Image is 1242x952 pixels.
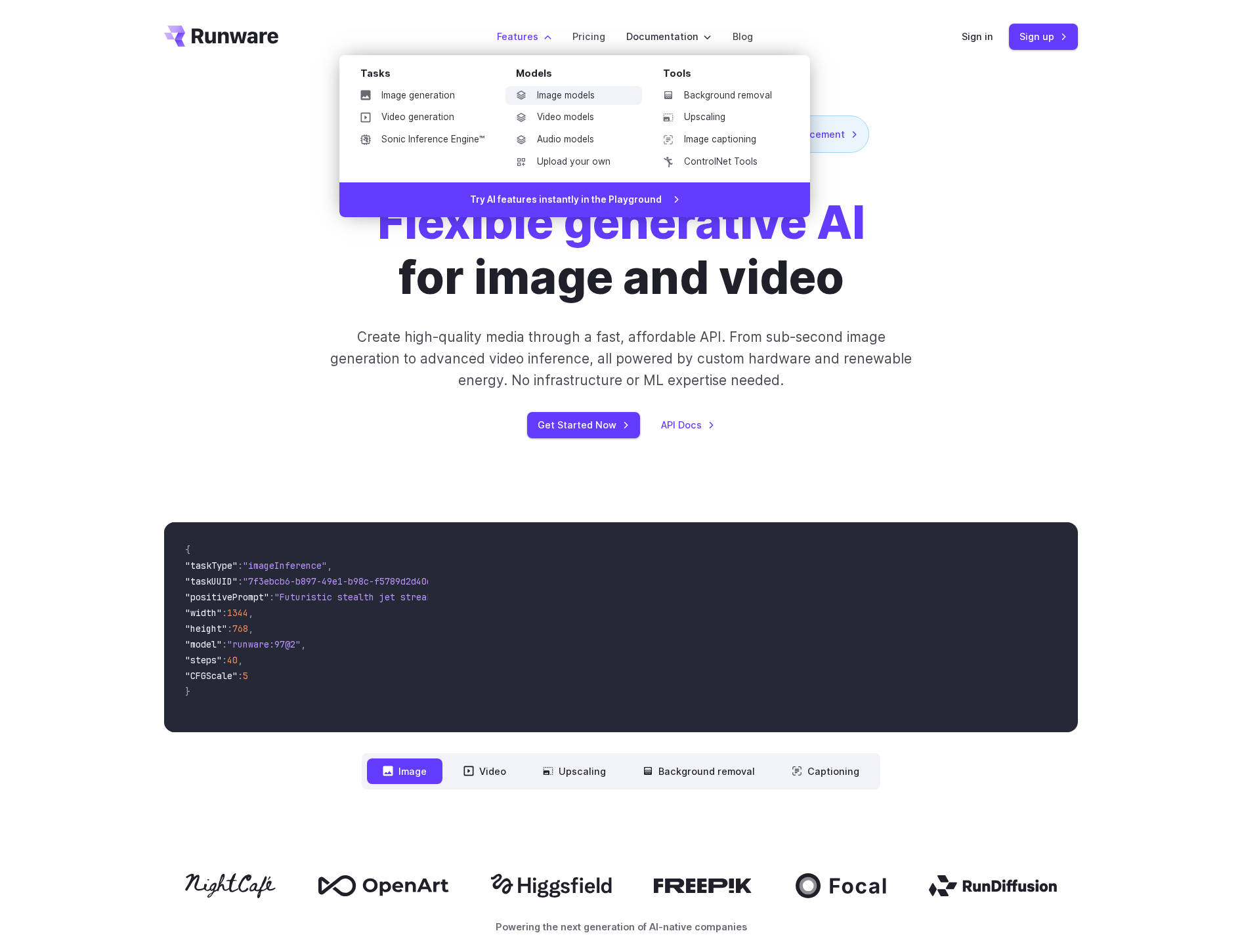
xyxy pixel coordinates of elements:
[185,560,238,571] span: "taskType"
[227,623,232,634] span: :
[516,66,642,86] div: Models
[248,623,253,634] span: ,
[243,670,248,682] span: 5
[626,29,712,44] label: Documentation
[350,108,495,127] a: Video generation
[497,29,551,44] label: Features
[238,575,243,587] span: :
[185,686,190,697] span: }
[329,326,914,392] p: Create high-quality media through a fast, affordable API. From sub-second image generation to adv...
[339,182,810,218] a: Try AI features instantly in the Playground
[367,758,442,784] button: Image
[962,29,993,44] a: Sign in
[227,607,248,619] span: 1344
[185,607,222,619] span: "width"
[185,591,269,603] span: "positivePrompt"
[661,417,715,432] a: API Docs
[185,654,222,666] span: "steps"
[350,130,495,150] a: Sonic Inference Engine™
[164,26,278,47] a: Go to /
[653,86,789,106] a: Background removal
[1009,24,1078,49] a: Sign up
[377,195,865,305] h1: for image and video
[448,758,522,784] button: Video
[377,194,865,250] strong: Flexible generative AI
[653,152,789,172] a: ControlNet Tools
[653,130,789,150] a: Image captioning
[164,919,1078,934] p: Powering the next generation of AI-native companies
[360,66,495,86] div: Tasks
[232,623,248,634] span: 768
[350,86,495,106] a: Image generation
[185,575,238,587] span: "taskUUID"
[505,152,642,172] a: Upload your own
[572,29,605,44] a: Pricing
[527,412,640,438] a: Get Started Now
[505,108,642,127] a: Video models
[243,575,442,587] span: "7f3ebcb6-b897-49e1-b98c-f5789d2d40d7"
[274,591,752,603] span: "Futuristic stealth jet streaking through a neon-lit cityscape with glowing purple exhaust"
[505,86,642,106] a: Image models
[227,654,238,666] span: 40
[527,758,622,784] button: Upscaling
[627,758,771,784] button: Background removal
[327,560,332,571] span: ,
[776,758,875,784] button: Captioning
[733,29,753,44] a: Blog
[238,560,243,571] span: :
[301,638,306,650] span: ,
[185,638,222,650] span: "model"
[185,623,227,634] span: "height"
[222,654,227,666] span: :
[653,108,789,127] a: Upscaling
[663,66,789,86] div: Tools
[238,654,243,666] span: ,
[227,638,301,650] span: "runware:97@2"
[222,638,227,650] span: :
[505,130,642,150] a: Audio models
[243,560,327,571] span: "imageInference"
[185,670,238,682] span: "CFGScale"
[185,544,190,556] span: {
[248,607,253,619] span: ,
[222,607,227,619] span: :
[269,591,274,603] span: :
[238,670,243,682] span: :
